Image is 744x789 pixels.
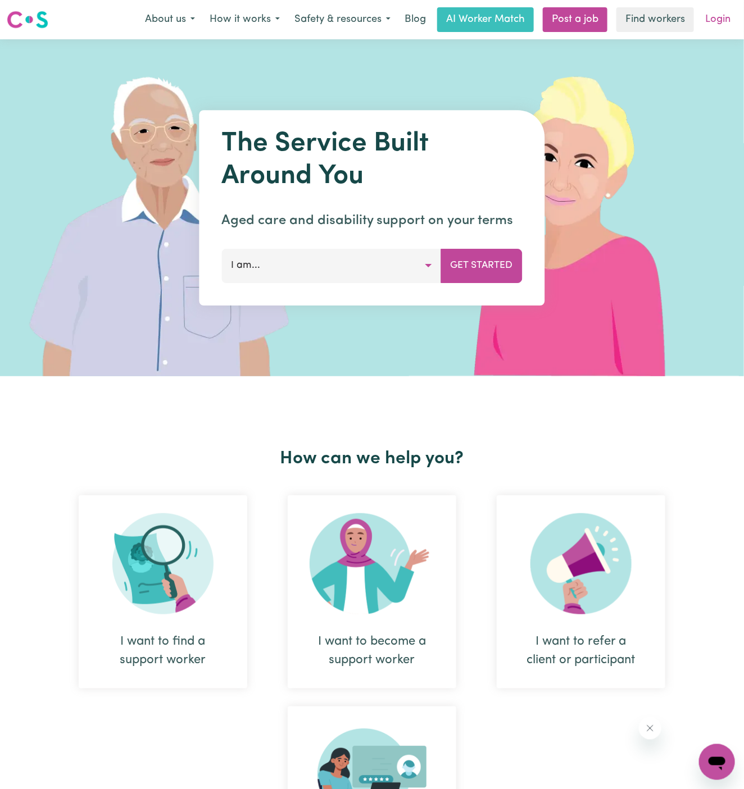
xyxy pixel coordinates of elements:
[202,8,287,31] button: How it works
[222,249,442,282] button: I am...
[287,8,398,31] button: Safety & resources
[79,495,247,688] div: I want to find a support worker
[437,7,534,32] a: AI Worker Match
[310,513,434,614] img: Become Worker
[441,249,523,282] button: Get Started
[106,632,220,669] div: I want to find a support worker
[698,7,737,32] a: Login
[7,7,48,33] a: Careseekers logo
[7,8,68,17] span: Need any help?
[543,7,607,32] a: Post a job
[7,10,48,30] img: Careseekers logo
[112,513,214,614] img: Search
[530,513,632,614] img: Refer
[288,495,456,688] div: I want to become a support worker
[315,632,429,669] div: I want to become a support worker
[222,211,523,231] p: Aged care and disability support on your terms
[222,128,523,193] h1: The Service Built Around You
[58,448,686,469] h2: How can we help you?
[497,495,665,688] div: I want to refer a client or participant
[138,8,202,31] button: About us
[639,717,661,740] iframe: Close message
[616,7,694,32] a: Find workers
[524,632,638,669] div: I want to refer a client or participant
[398,7,433,32] a: Blog
[699,744,735,780] iframe: Button to launch messaging window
